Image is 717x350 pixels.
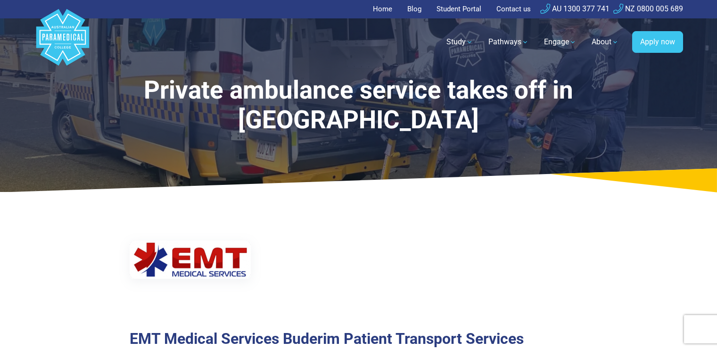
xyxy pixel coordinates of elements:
img: EMT Medical Services [130,241,251,279]
h2: EMT Medical Services Buderim Patient Transport Services [130,330,587,348]
a: Pathways [483,29,535,55]
a: About [586,29,625,55]
a: Apply now [632,31,683,53]
a: Australian Paramedical College [34,18,91,66]
a: Study [441,29,479,55]
a: AU 1300 377 741 [540,4,610,13]
a: NZ 0800 005 689 [613,4,683,13]
h1: Private ambulance service takes off in [GEOGRAPHIC_DATA] [115,75,602,135]
a: Engage [538,29,582,55]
